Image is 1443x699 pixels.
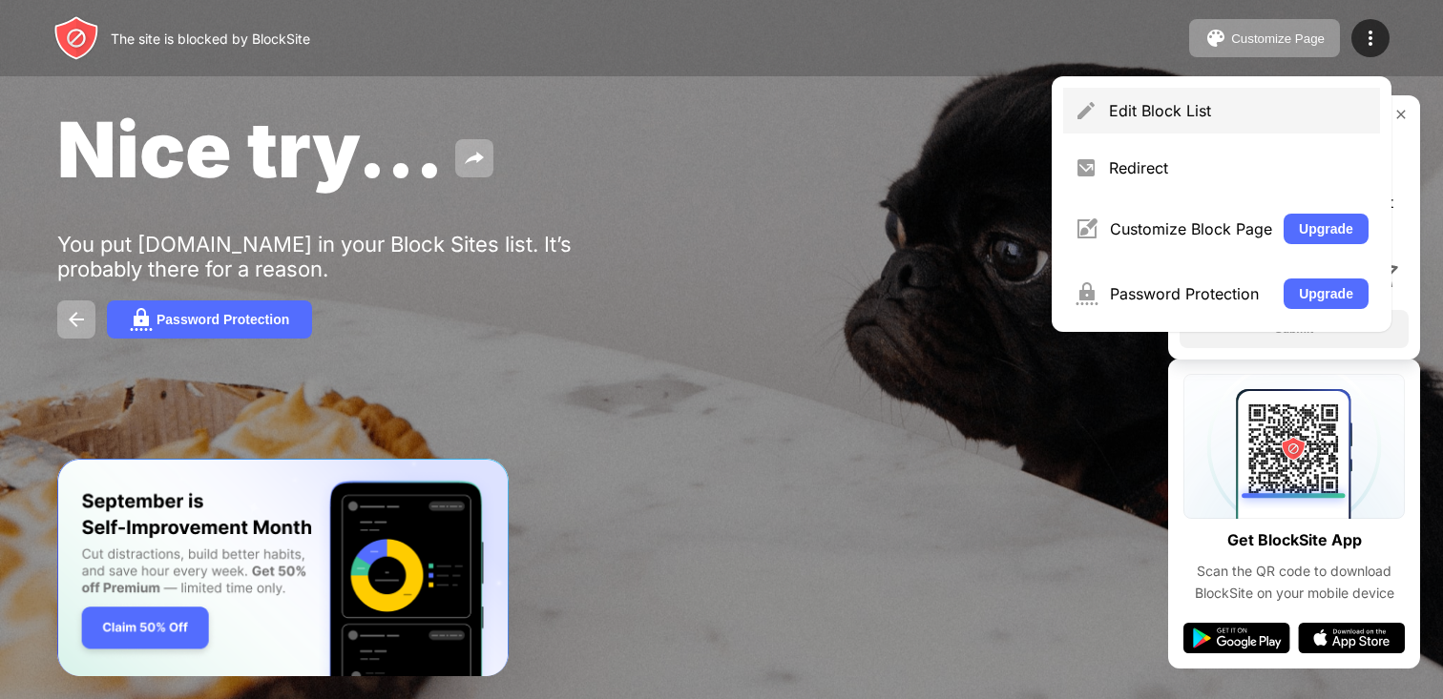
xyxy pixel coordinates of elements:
div: Scan the QR code to download BlockSite on your mobile device [1183,561,1405,604]
img: app-store.svg [1298,623,1405,653]
img: menu-password.svg [1075,282,1098,305]
img: back.svg [65,308,88,331]
div: Password Protection [157,312,289,327]
div: Customize Block Page [1110,219,1272,238]
div: You put [DOMAIN_NAME] in your Block Sites list. It’s probably there for a reason. [57,232,647,281]
img: menu-redirect.svg [1075,156,1098,179]
img: menu-icon.svg [1359,27,1382,50]
img: menu-customize.svg [1075,217,1098,240]
div: Edit Block List [1109,101,1369,120]
div: Get BlockSite App [1227,526,1362,554]
div: Password Protection [1110,284,1272,303]
button: Upgrade [1284,278,1369,309]
img: share.svg [463,147,486,170]
iframe: Banner [57,459,509,677]
img: password.svg [130,308,153,331]
button: Upgrade [1284,214,1369,244]
div: Customize Page [1231,31,1325,46]
img: google-play.svg [1183,623,1290,653]
img: menu-pencil.svg [1075,99,1098,122]
img: pallet.svg [1204,27,1227,50]
button: Customize Page [1189,19,1340,57]
span: Nice try... [57,103,444,195]
button: Password Protection [107,300,312,339]
div: Redirect [1109,158,1369,177]
img: header-logo.svg [53,15,99,61]
div: The site is blocked by BlockSite [111,31,310,47]
img: qrcode.svg [1183,374,1405,519]
img: rate-us-close.svg [1393,107,1409,122]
